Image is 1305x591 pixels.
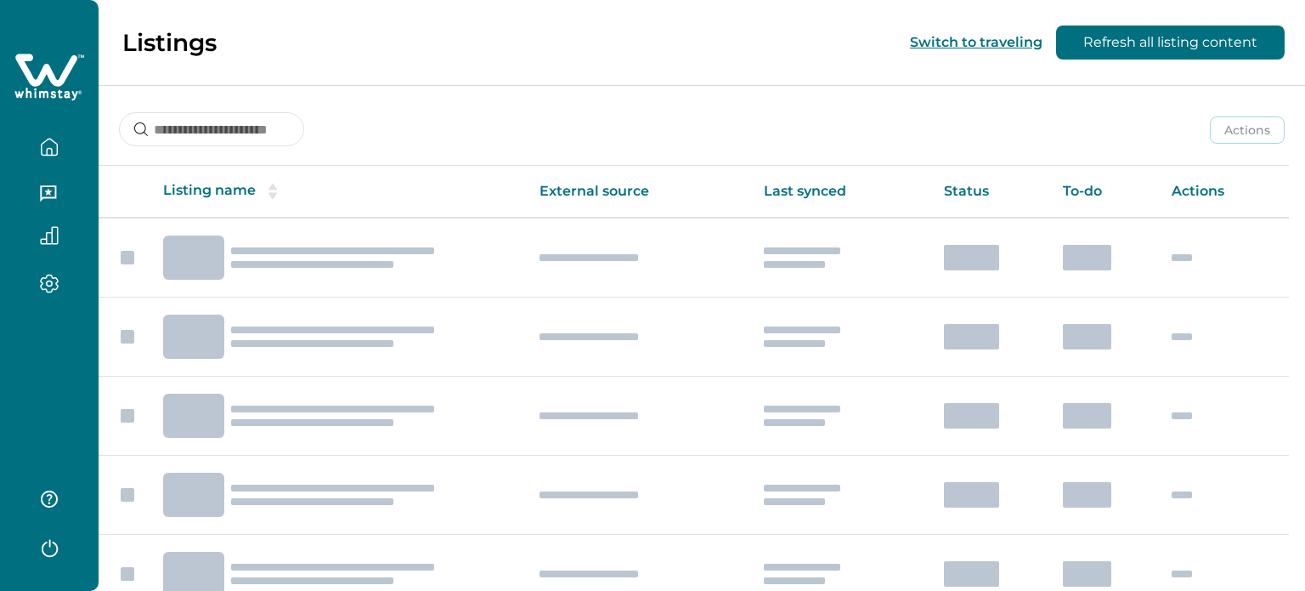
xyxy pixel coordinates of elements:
[910,34,1042,50] button: Switch to traveling
[256,183,290,200] button: sorting
[1210,116,1285,144] button: Actions
[122,28,217,57] p: Listings
[1158,166,1289,218] th: Actions
[150,166,526,218] th: Listing name
[526,166,750,218] th: External source
[750,166,930,218] th: Last synced
[1049,166,1158,218] th: To-do
[1056,26,1285,60] button: Refresh all listing content
[930,166,1049,218] th: Status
